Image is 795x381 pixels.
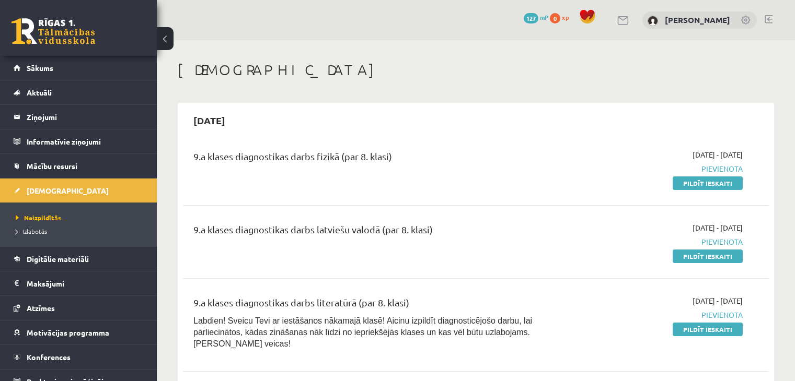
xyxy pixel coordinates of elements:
span: Mācību resursi [27,161,77,171]
a: Atzīmes [14,296,144,320]
span: Pievienota [570,236,743,247]
a: [DEMOGRAPHIC_DATA] [14,178,144,203]
a: Pildīt ieskaiti [673,176,743,190]
span: Pievienota [570,309,743,320]
a: [PERSON_NAME] [665,15,730,25]
div: 9.a klases diagnostikas darbs literatūrā (par 8. klasi) [193,295,555,315]
span: Konferences [27,352,71,362]
span: Sākums [27,63,53,73]
span: Digitālie materiāli [27,254,89,264]
span: Aktuāli [27,88,52,97]
span: Labdien! Sveicu Tevi ar iestāšanos nākamajā klasē! Aicinu izpildīt diagnosticējošo darbu, lai pār... [193,316,532,348]
span: [DATE] - [DATE] [693,149,743,160]
span: Neizpildītās [16,213,61,222]
a: Neizpildītās [16,213,146,222]
legend: Ziņojumi [27,105,144,129]
span: mP [540,13,548,21]
a: Digitālie materiāli [14,247,144,271]
a: Motivācijas programma [14,320,144,344]
a: Rīgas 1. Tālmācības vidusskola [11,18,95,44]
a: Izlabotās [16,227,146,236]
a: Konferences [14,345,144,369]
span: Izlabotās [16,227,47,235]
span: Pievienota [570,163,743,174]
div: 9.a klases diagnostikas darbs latviešu valodā (par 8. klasi) [193,222,555,242]
a: Maksājumi [14,271,144,295]
a: Pildīt ieskaiti [673,249,743,263]
a: Aktuāli [14,80,144,104]
img: Adriana Bukovska [648,16,658,26]
span: xp [562,13,569,21]
span: [DATE] - [DATE] [693,295,743,306]
a: Sākums [14,56,144,80]
span: [DATE] - [DATE] [693,222,743,233]
a: Pildīt ieskaiti [673,323,743,336]
a: Mācību resursi [14,154,144,178]
h2: [DATE] [183,108,236,133]
span: [DEMOGRAPHIC_DATA] [27,186,109,195]
div: 9.a klases diagnostikas darbs fizikā (par 8. klasi) [193,149,555,169]
legend: Maksājumi [27,271,144,295]
a: 0 xp [550,13,574,21]
legend: Informatīvie ziņojumi [27,129,144,153]
a: Informatīvie ziņojumi [14,129,144,153]
span: Atzīmes [27,303,55,313]
a: Ziņojumi [14,105,144,129]
span: 0 [550,13,560,23]
span: 127 [524,13,538,23]
h1: [DEMOGRAPHIC_DATA] [178,61,774,79]
span: Motivācijas programma [27,328,109,337]
a: 127 mP [524,13,548,21]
